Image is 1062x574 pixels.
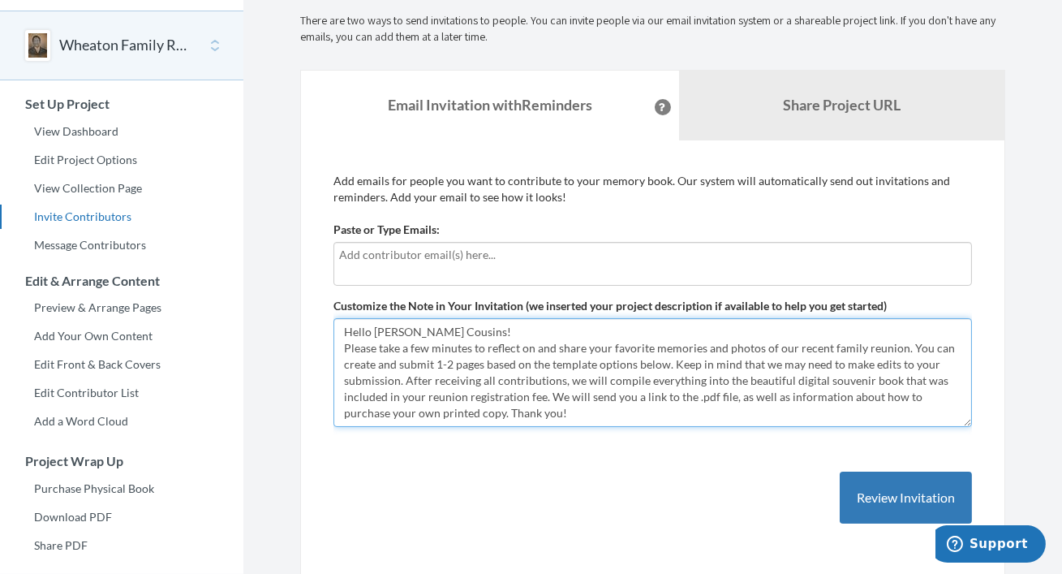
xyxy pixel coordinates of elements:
label: Customize the Note in Your Invitation (we inserted your project description if available to help ... [333,298,887,314]
b: Share Project URL [783,96,901,114]
p: Add emails for people you want to contribute to your memory book. Our system will automatically s... [333,173,972,205]
iframe: Opens a widget where you can chat to one of our agents [935,525,1046,566]
button: Wheaton Family Reunion 2025 [59,35,191,56]
textarea: Hello [PERSON_NAME] Cousins! Please take a few minutes to reflect and share your favorite memorie... [333,318,972,427]
p: There are two ways to send invitations to people. You can invite people via our email invitation ... [300,13,1005,45]
strong: Email Invitation with Reminders [388,96,592,114]
label: Paste or Type Emails: [333,222,440,238]
input: Add contributor email(s) here... [339,246,966,264]
button: Review Invitation [840,472,972,524]
h3: Project Wrap Up [1,454,243,468]
h3: Edit & Arrange Content [1,274,243,288]
h3: Set Up Project [1,97,243,111]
